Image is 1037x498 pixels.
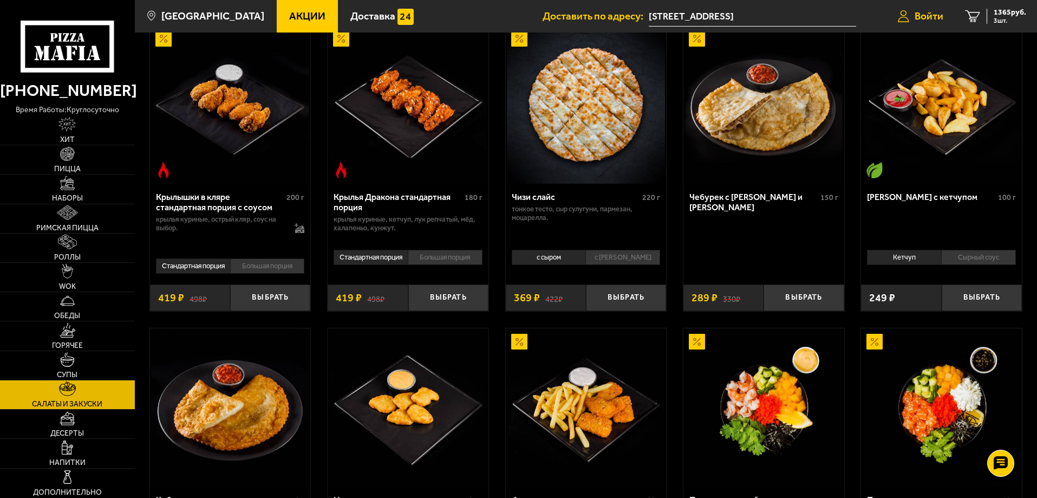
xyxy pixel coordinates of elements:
img: Акционный [333,30,349,47]
span: Обеды [54,312,80,320]
span: Римская пицца [36,224,99,232]
img: Острое блюдо [155,162,172,178]
div: Крылышки в кляре стандартная порция c соусом [156,192,284,212]
span: WOK [59,283,76,290]
span: Доставка [350,11,395,21]
img: Акционный [511,30,527,47]
span: 419 ₽ [158,293,184,303]
s: 330 ₽ [723,293,740,303]
div: 0 [506,246,667,276]
span: 150 г [820,193,838,202]
a: АкционныйЧизи слайс [506,25,667,184]
img: Акционный [689,30,705,47]
img: Поке с креветкой [684,328,843,487]
li: Кетчуп [867,250,941,265]
a: АкционныйЧебурек с мясом и соусом аррива [683,25,844,184]
span: Войти [915,11,943,21]
span: Дополнительно [33,489,102,496]
img: 15daf4d41897b9f0e9f617042186c801.svg [397,9,414,25]
a: АкционныйОстрое блюдоКрылышки в кляре стандартная порция c соусом [150,25,311,184]
span: Салаты и закуски [32,400,102,408]
span: Доставить по адресу: [543,11,649,21]
button: Выбрать [408,284,488,311]
input: Ваш адрес доставки [649,7,856,27]
img: Чизи слайс [507,25,665,184]
img: Острое блюдо [333,162,349,178]
li: Стандартная порция [156,258,230,274]
span: [GEOGRAPHIC_DATA] [161,11,264,21]
span: 3 шт. [994,17,1026,24]
img: Крылья Дракона стандартная порция [329,25,487,184]
img: Акционный [689,334,705,350]
button: Выбрать [764,284,844,311]
span: Акции [289,11,325,21]
a: АкционныйОстрое блюдоКрылья Дракона стандартная порция [328,25,488,184]
img: Картофель айдахо с кетчупом [863,25,1021,184]
img: Наггетсы [329,328,487,487]
p: крылья куриные, острый кляр, соус на выбор. [156,215,284,232]
span: Десерты [50,430,84,437]
span: 289 ₽ [692,293,718,303]
li: с [PERSON_NAME] [585,250,660,265]
a: Чебурек с сыром и соусом аррива [150,328,311,487]
span: 220 г [642,193,660,202]
img: Акционный [155,30,172,47]
span: 249 ₽ [869,293,895,303]
span: 100 г [998,193,1016,202]
span: Пицца [54,165,81,173]
img: Фиш-н-чипс [507,328,665,487]
a: Наггетсы [328,328,488,487]
div: Чебурек с [PERSON_NAME] и [PERSON_NAME] [689,192,818,212]
span: Роллы [54,254,81,261]
span: Напитки [49,459,86,467]
div: 0 [328,246,488,276]
div: Крылья Дракона стандартная порция [334,192,462,212]
span: 180 г [465,193,482,202]
s: 422 ₽ [545,293,563,303]
div: Чизи слайс [512,192,640,202]
button: Выбрать [586,284,666,311]
a: АкционныйФиш-н-чипс [506,328,667,487]
span: Хит [60,136,75,144]
a: АкционныйПоке с креветкой [683,328,844,487]
img: Вегетарианское блюдо [866,162,883,178]
button: Выбрать [230,284,310,311]
div: 0 [861,246,1022,276]
li: Сырный соус [941,250,1016,265]
span: Супы [57,371,77,379]
img: Крылышки в кляре стандартная порция c соусом [151,25,309,184]
s: 498 ₽ [190,293,207,303]
img: Чебурек с сыром и соусом аррива [151,328,309,487]
li: Стандартная порция [334,250,408,265]
span: 369 ₽ [514,293,540,303]
p: тонкое тесто, сыр сулугуни, пармезан, моцарелла. [512,205,661,222]
span: 1365 руб. [994,9,1026,16]
p: крылья куриные, кетчуп, лук репчатый, мёд, халапеньо, кунжут. [334,215,482,232]
s: 498 ₽ [367,293,384,303]
img: Акционный [866,334,883,350]
a: Вегетарианское блюдоКартофель айдахо с кетчупом [861,25,1022,184]
a: АкционныйПоке с лососем [861,328,1022,487]
img: Акционный [511,334,527,350]
img: Чебурек с мясом и соусом аррива [684,25,843,184]
span: Горячее [52,342,83,350]
span: Наборы [52,195,83,202]
div: [PERSON_NAME] с кетчупом [867,192,995,202]
img: Поке с лососем [863,328,1021,487]
li: с сыром [512,250,586,265]
span: 419 ₽ [336,293,362,303]
span: 200 г [286,193,304,202]
button: Выбрать [942,284,1022,311]
li: Большая порция [230,258,305,274]
li: Большая порция [408,250,482,265]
